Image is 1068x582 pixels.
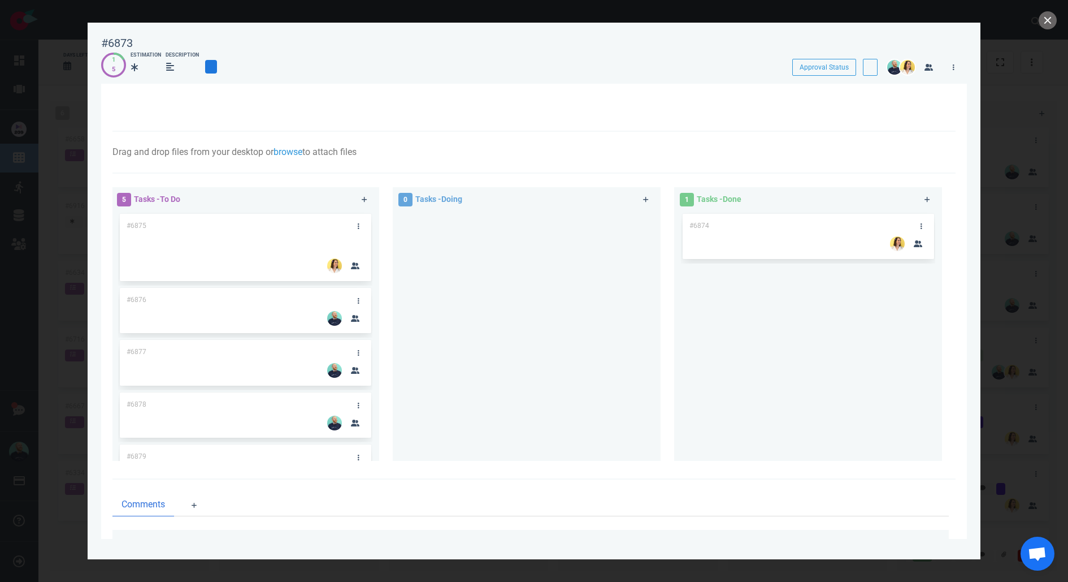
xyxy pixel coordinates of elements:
[166,51,199,59] div: Description
[127,400,146,408] span: #6878
[887,60,902,75] img: 26
[273,146,302,157] a: browse
[415,195,462,204] span: Tasks - Doing
[697,195,741,204] span: Tasks - Done
[327,311,342,326] img: 26
[792,59,856,76] button: Approval Status
[127,296,146,304] span: #6876
[112,65,115,75] div: 5
[689,222,709,230] span: #6874
[1039,11,1057,29] button: close
[302,146,357,157] span: to attach files
[327,258,342,273] img: 26
[327,416,342,430] img: 26
[890,236,905,251] img: 26
[112,55,115,65] div: 1
[101,36,133,50] div: #6873
[680,193,694,206] span: 1
[127,452,146,460] span: #6879
[127,348,146,356] span: #6877
[121,498,165,511] span: Comments
[900,60,915,75] img: 26
[1021,537,1054,571] div: Ouvrir le chat
[117,193,131,206] span: 5
[327,363,342,378] img: 26
[131,51,161,59] div: Estimation
[127,222,146,230] span: #6875
[398,193,413,206] span: 0
[134,195,180,204] span: Tasks - To Do
[112,146,273,157] span: Drag and drop files from your desktop or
